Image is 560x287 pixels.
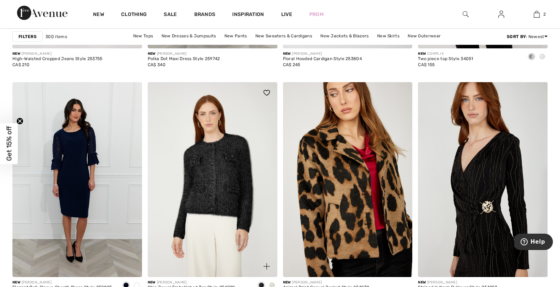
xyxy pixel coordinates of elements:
[93,11,104,19] a: New
[12,52,20,56] span: New
[283,82,413,277] img: Animal Print Casual Jacket Style 254930. Camel/Black
[5,126,13,161] span: Get 15% off
[12,280,20,285] span: New
[158,31,220,41] a: New Dresses & Jumpsuits
[221,31,251,41] a: New Pants
[507,34,526,39] strong: Sort By
[283,280,370,285] div: [PERSON_NAME]
[148,57,220,62] div: Polka Dot Maxi Dress Style 259742
[463,10,469,18] img: search the website
[418,57,473,62] div: Two piece top Style 34051
[16,117,23,124] button: Close teaser
[148,82,277,277] img: Chic Jewel Embellished Top Style 254929. Black
[418,280,426,285] span: New
[45,33,67,40] span: 300 items
[283,62,300,67] span: CA$ 245
[418,280,497,285] div: [PERSON_NAME]
[148,52,156,56] span: New
[263,263,270,270] img: plus_v2.svg
[526,51,537,63] div: Grey
[283,280,291,285] span: New
[164,11,177,19] a: Sale
[498,10,504,18] img: My Info
[283,52,291,56] span: New
[404,31,444,41] a: New Outerwear
[121,11,147,19] a: Clothing
[534,10,540,18] img: My Bag
[148,62,165,67] span: CA$ 340
[519,10,554,18] a: 2
[12,280,112,285] div: [PERSON_NAME]
[309,11,324,18] a: Prom
[17,6,67,20] img: 1ère Avenue
[418,51,473,57] div: COMPLI K
[418,82,548,277] img: Striped V-Neck Pullover Style 254297. Black/Gold
[263,90,270,96] img: heart_black_full.svg
[148,280,235,285] div: [PERSON_NAME]
[543,11,546,17] span: 2
[514,234,553,251] iframe: Opens a widget where you can find more information
[194,11,216,19] a: Brands
[507,33,548,40] div: : Newest
[418,52,426,56] span: New
[148,280,156,285] span: New
[130,31,157,41] a: New Tops
[12,62,29,67] span: CA$ 210
[252,31,316,41] a: New Sweaters & Cardigans
[18,33,37,40] strong: Filters
[12,57,103,62] div: High-Waisted Cropped Jeans Style 253755
[12,51,103,57] div: [PERSON_NAME]
[374,31,403,41] a: New Skirts
[281,11,292,18] a: Live
[493,10,510,19] a: Sign In
[283,51,362,57] div: [PERSON_NAME]
[12,82,142,277] img: Elegant Bell-Sleeve Sheath Dress Style 259025. Midnight
[283,57,362,62] div: Floral Hooded Cardigan Style 253804
[317,31,372,41] a: New Jackets & Blazers
[232,11,264,19] span: Inspiration
[148,51,220,57] div: [PERSON_NAME]
[537,51,548,63] div: Ivory
[418,62,435,67] span: CA$ 155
